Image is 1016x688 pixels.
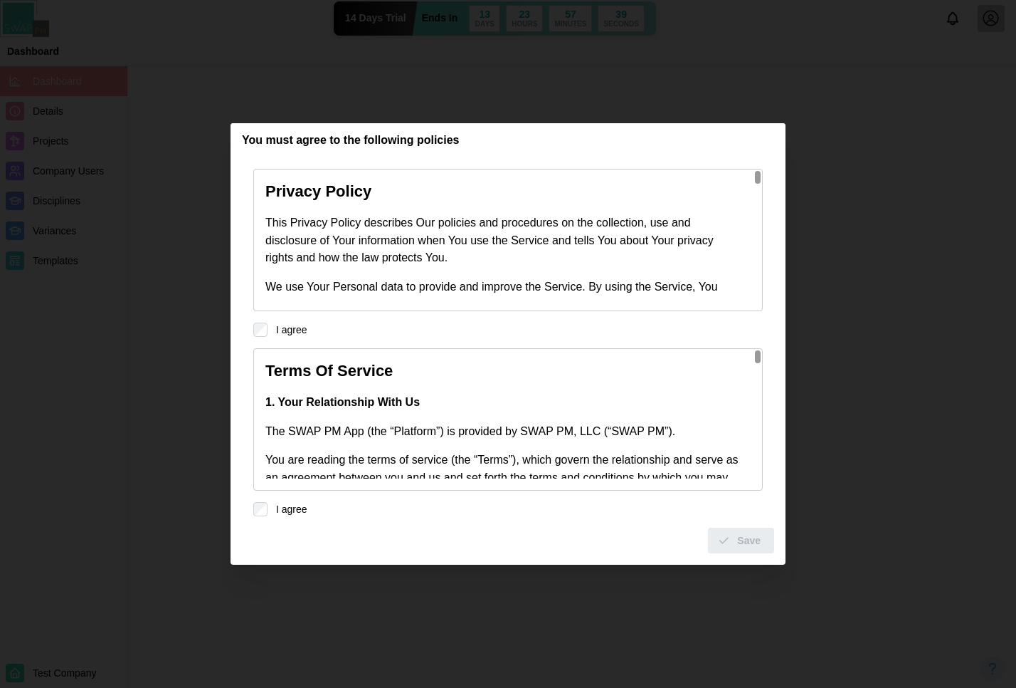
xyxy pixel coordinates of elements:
strong: 1. Your Relationship With Us [265,396,420,408]
p: We use Your Personal data to provide and improve the Service. By using the Service, You agree to ... [265,278,742,314]
h3: Terms Of Service [265,360,742,382]
p: The SWAP PM App (the “Platform”) is provided by SWAP PM, LLC (“SWAP PM”). [265,423,742,441]
p: This Privacy Policy describes Our policies and procedures on the collection, use and disclosure o... [265,214,742,267]
h2: You must agree to the following policies [242,135,460,146]
label: I agree [268,323,307,337]
h3: Privacy Policy [265,181,742,203]
p: You are reading the terms of service (the “Terms”), which govern the relationship and serve as an... [265,452,742,593]
label: I agree [268,502,307,516]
